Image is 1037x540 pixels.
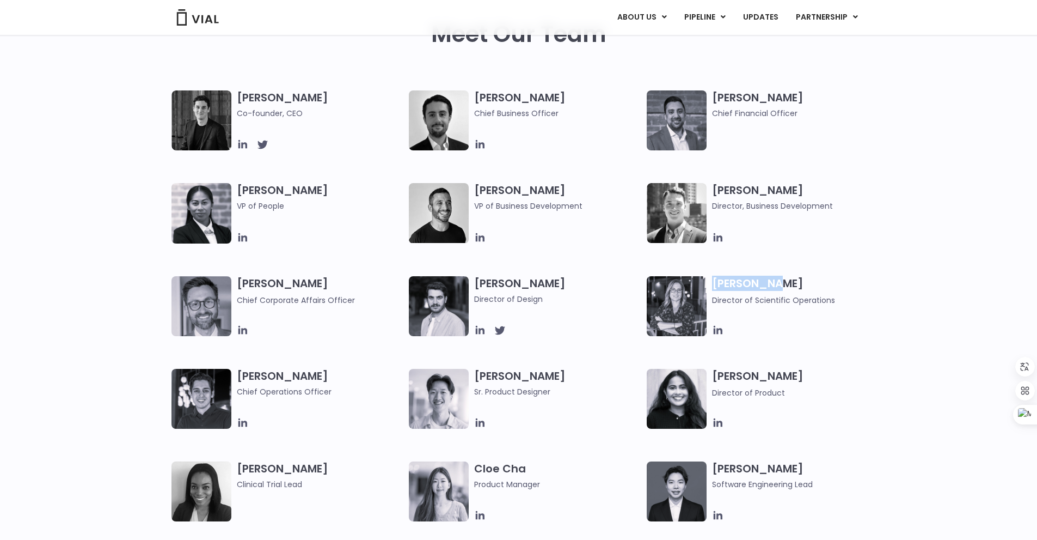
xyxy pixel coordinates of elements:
[237,183,404,228] h3: [PERSON_NAME]
[474,90,641,119] h3: [PERSON_NAME]
[237,369,404,398] h3: [PERSON_NAME]
[171,276,231,336] img: Paolo-M
[237,90,404,119] h3: [PERSON_NAME]
[676,8,734,27] a: PIPELINEMenu Toggle
[237,200,404,212] span: VP of People
[474,107,641,119] span: Chief Business Officer
[712,369,879,399] h3: [PERSON_NAME]
[609,8,675,27] a: ABOUT USMenu Toggle
[647,183,707,243] img: A black and white photo of a smiling man in a suit at ARVO 2023.
[171,369,231,429] img: Headshot of smiling man named Josh
[409,276,469,336] img: Headshot of smiling man named Albert
[176,9,219,26] img: Vial Logo
[474,276,641,305] h3: [PERSON_NAME]
[734,8,787,27] a: UPDATES
[171,183,231,244] img: Catie
[409,462,469,521] img: Cloe
[712,462,879,490] h3: [PERSON_NAME]
[171,90,231,150] img: A black and white photo of a man in a suit attending a Summit.
[712,276,879,306] h3: [PERSON_NAME]
[787,8,867,27] a: PARTNERSHIPMenu Toggle
[712,387,785,398] span: Director of Product
[647,369,707,429] img: Smiling woman named Dhruba
[712,90,879,119] h3: [PERSON_NAME]
[237,107,404,119] span: Co-founder, CEO
[474,462,641,490] h3: Cloe Cha
[237,295,355,306] span: Chief Corporate Affairs Officer
[409,369,469,429] img: Brennan
[647,90,707,150] img: Headshot of smiling man named Samir
[712,183,879,212] h3: [PERSON_NAME]
[712,200,879,212] span: Director, Business Development
[431,21,606,47] h2: Meet Our Team
[474,386,641,398] span: Sr. Product Designer
[474,200,641,212] span: VP of Business Development
[474,369,641,398] h3: [PERSON_NAME]
[712,107,879,119] span: Chief Financial Officer
[474,478,641,490] span: Product Manager
[171,462,231,521] img: A black and white photo of a woman smiling.
[237,386,404,398] span: Chief Operations Officer
[647,276,707,336] img: Headshot of smiling woman named Sarah
[237,478,404,490] span: Clinical Trial Lead
[409,183,469,243] img: A black and white photo of a man smiling.
[474,293,641,305] span: Director of Design
[237,276,404,306] h3: [PERSON_NAME]
[712,478,879,490] span: Software Engineering Lead
[237,462,404,490] h3: [PERSON_NAME]
[712,295,835,306] span: Director of Scientific Operations
[474,183,641,212] h3: [PERSON_NAME]
[409,90,469,150] img: A black and white photo of a man in a suit holding a vial.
